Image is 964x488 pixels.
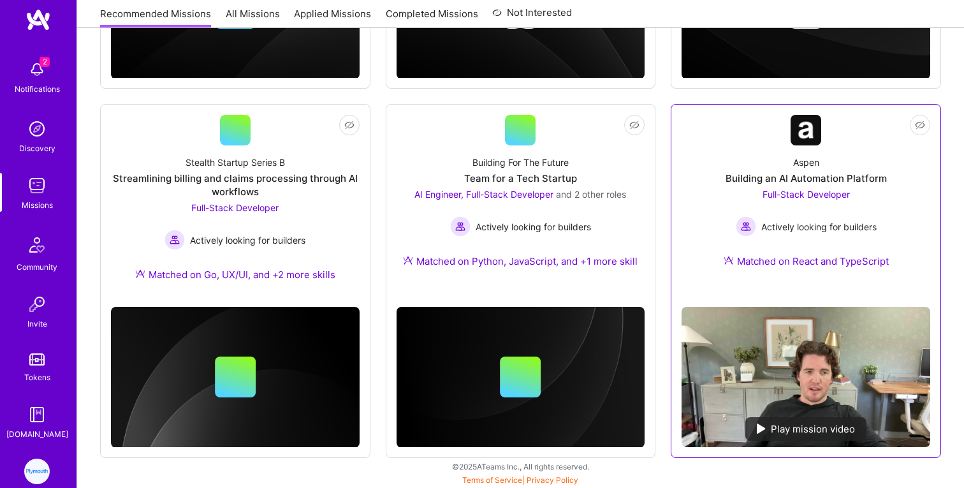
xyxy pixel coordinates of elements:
[629,120,639,130] i: icon EyeClosed
[17,260,57,274] div: Community
[527,475,578,485] a: Privacy Policy
[472,156,569,169] div: Building For The Future
[24,116,50,142] img: discovery
[22,198,53,212] div: Missions
[403,255,638,268] div: Matched on Python, JavaScript, and +1 more skill
[450,216,471,237] img: Actively looking for builders
[793,156,819,169] div: Aspen
[344,120,354,130] i: icon EyeClosed
[26,8,51,31] img: logo
[24,459,50,484] img: Plymouth: Fullstack developer to help build a global mobility platform
[24,292,50,317] img: Invite
[111,307,360,448] img: cover
[24,371,50,384] div: Tokens
[19,142,55,155] div: Discovery
[682,307,930,447] img: No Mission
[226,7,280,28] a: All Missions
[40,57,50,67] span: 2
[77,450,964,482] div: © 2025 ATeams Inc., All rights reserved.
[186,156,285,169] div: Stealth Startup Series B
[761,220,877,233] span: Actively looking for builders
[791,115,821,145] img: Company Logo
[736,216,756,237] img: Actively looking for builders
[15,82,60,96] div: Notifications
[397,115,645,283] a: Building For The FutureTeam for a Tech StartupAI Engineer, Full-Stack Developer and 2 other roles...
[190,233,305,247] span: Actively looking for builders
[397,307,645,448] img: cover
[6,427,68,441] div: [DOMAIN_NAME]
[24,402,50,427] img: guide book
[294,7,371,28] a: Applied Missions
[22,230,52,260] img: Community
[135,268,335,281] div: Matched on Go, UX/UI, and +2 more skills
[464,172,577,185] div: Team for a Tech Startup
[763,189,850,200] span: Full-Stack Developer
[21,459,53,484] a: Plymouth: Fullstack developer to help build a global mobility platform
[414,189,553,200] span: AI Engineer, Full-Stack Developer
[111,115,360,297] a: Stealth Startup Series BStreamlining billing and claims processing through AI workflowsFull-Stack...
[724,255,734,265] img: Ateam Purple Icon
[24,57,50,82] img: bell
[724,255,889,268] div: Matched on React and TypeScript
[100,7,211,28] a: Recommended Missions
[403,255,413,265] img: Ateam Purple Icon
[191,202,279,213] span: Full-Stack Developer
[27,317,47,330] div: Invite
[757,424,766,434] img: play
[492,5,572,28] a: Not Interested
[915,120,925,130] i: icon EyeClosed
[462,475,578,485] span: |
[111,172,360,198] div: Streamlining billing and claims processing through AI workflows
[29,353,45,366] img: tokens
[386,7,478,28] a: Completed Missions
[556,189,626,200] span: and 2 other roles
[135,269,145,279] img: Ateam Purple Icon
[682,115,930,297] a: Company LogoAspenBuilding an AI Automation PlatformFull-Stack Developer Actively looking for buil...
[745,417,866,441] div: Play mission video
[164,230,185,250] img: Actively looking for builders
[726,172,887,185] div: Building an AI Automation Platform
[24,173,50,198] img: teamwork
[476,220,591,233] span: Actively looking for builders
[462,475,522,485] a: Terms of Service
